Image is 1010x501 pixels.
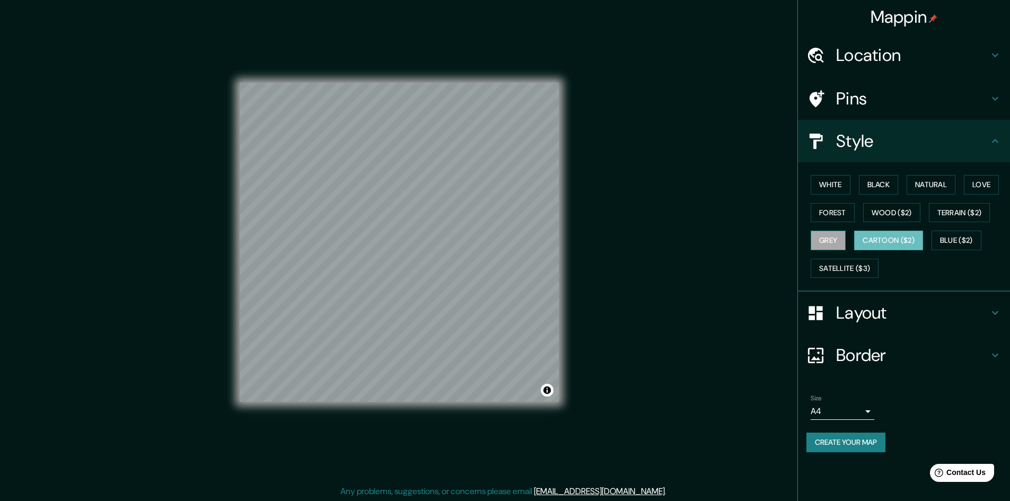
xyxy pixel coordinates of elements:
button: Satellite ($3) [811,259,879,278]
button: Black [859,175,899,195]
button: Cartoon ($2) [854,231,923,250]
button: Grey [811,231,846,250]
div: Border [798,334,1010,376]
h4: Border [836,345,989,366]
button: Terrain ($2) [929,203,990,223]
button: Forest [811,203,855,223]
div: Style [798,120,1010,162]
canvas: Map [240,83,559,402]
div: Location [798,34,1010,76]
h4: Location [836,45,989,66]
iframe: Help widget launcher [916,460,998,489]
div: Pins [798,77,1010,120]
a: [EMAIL_ADDRESS][DOMAIN_NAME] [534,486,665,497]
button: Natural [907,175,955,195]
div: . [666,485,668,498]
button: White [811,175,850,195]
p: Any problems, suggestions, or concerns please email . [340,485,666,498]
h4: Pins [836,88,989,109]
button: Wood ($2) [863,203,920,223]
button: Blue ($2) [932,231,981,250]
div: A4 [811,403,874,420]
label: Size [811,394,822,403]
h4: Mappin [871,6,938,28]
h4: Style [836,130,989,152]
div: Layout [798,292,1010,334]
button: Toggle attribution [541,384,554,397]
img: pin-icon.png [929,14,937,23]
button: Love [964,175,999,195]
div: . [668,485,670,498]
button: Create your map [806,433,885,452]
h4: Layout [836,302,989,323]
